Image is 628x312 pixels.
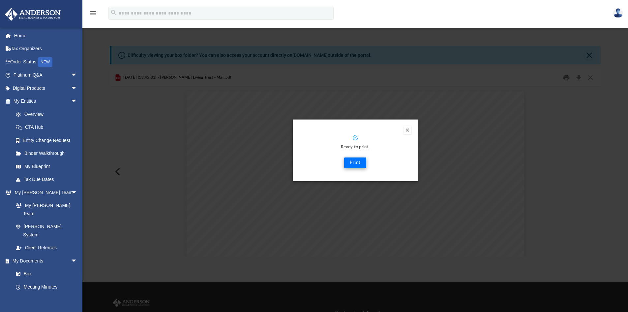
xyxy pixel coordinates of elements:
[613,8,623,18] img: User Pic
[9,108,87,121] a: Overview
[5,95,87,108] a: My Entitiesarrow_drop_down
[89,13,97,17] a: menu
[89,9,97,17] i: menu
[5,69,87,82] a: Platinum Q&Aarrow_drop_down
[71,186,84,199] span: arrow_drop_down
[299,144,411,151] p: Ready to print.
[9,173,87,186] a: Tax Due Dates
[5,186,84,199] a: My [PERSON_NAME] Teamarrow_drop_down
[110,9,117,16] i: search
[344,157,366,168] button: Print
[9,241,84,255] a: Client Referrals
[5,29,87,42] a: Home
[38,57,52,67] div: NEW
[71,82,84,95] span: arrow_drop_down
[5,42,87,55] a: Tax Organizers
[71,69,84,82] span: arrow_drop_down
[9,147,87,160] a: Binder Walkthrough
[9,199,81,220] a: My [PERSON_NAME] Team
[9,134,87,147] a: Entity Change Request
[9,160,84,173] a: My Blueprint
[71,254,84,268] span: arrow_drop_down
[5,82,87,95] a: Digital Productsarrow_drop_down
[71,95,84,108] span: arrow_drop_down
[110,69,601,257] div: Preview
[9,280,84,294] a: Meeting Minutes
[9,267,81,281] a: Box
[9,121,87,134] a: CTA Hub
[5,55,87,69] a: Order StatusNEW
[5,254,84,267] a: My Documentsarrow_drop_down
[3,8,63,21] img: Anderson Advisors Platinum Portal
[9,220,84,241] a: [PERSON_NAME] System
